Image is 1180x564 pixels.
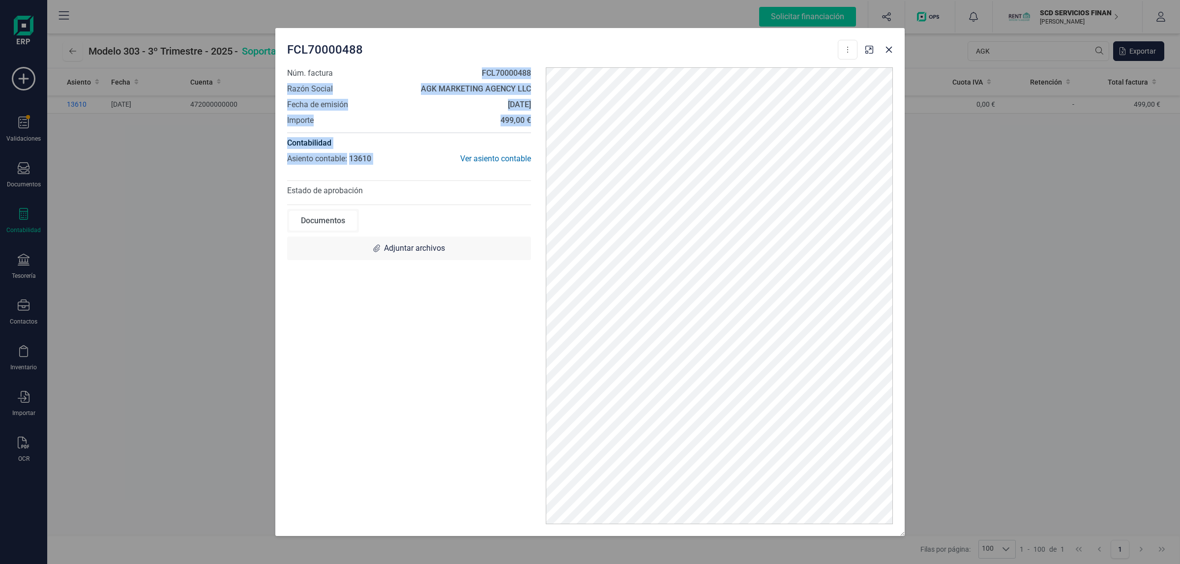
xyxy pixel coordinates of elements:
strong: [DATE] [508,100,531,109]
div: Adjuntar archivos [287,237,531,260]
button: Close [881,42,897,58]
span: FCL70000488 [287,42,363,58]
strong: AGK MARKETING AGENCY LLC [421,84,531,93]
span: Estado de aprobación [287,186,363,195]
span: Núm. factura [287,67,333,79]
h4: Contabilidad [287,137,531,149]
div: Ver asiento contable [409,153,531,165]
span: Asiento contable: [287,154,347,163]
span: Razón Social [287,83,333,95]
span: 13610 [349,154,371,163]
strong: FCL70000488 [482,68,531,78]
div: Documentos [289,211,357,231]
span: Adjuntar archivos [384,242,445,254]
span: Importe [287,115,314,126]
span: Fecha de emisión [287,99,348,111]
strong: 499,00 € [501,116,531,125]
